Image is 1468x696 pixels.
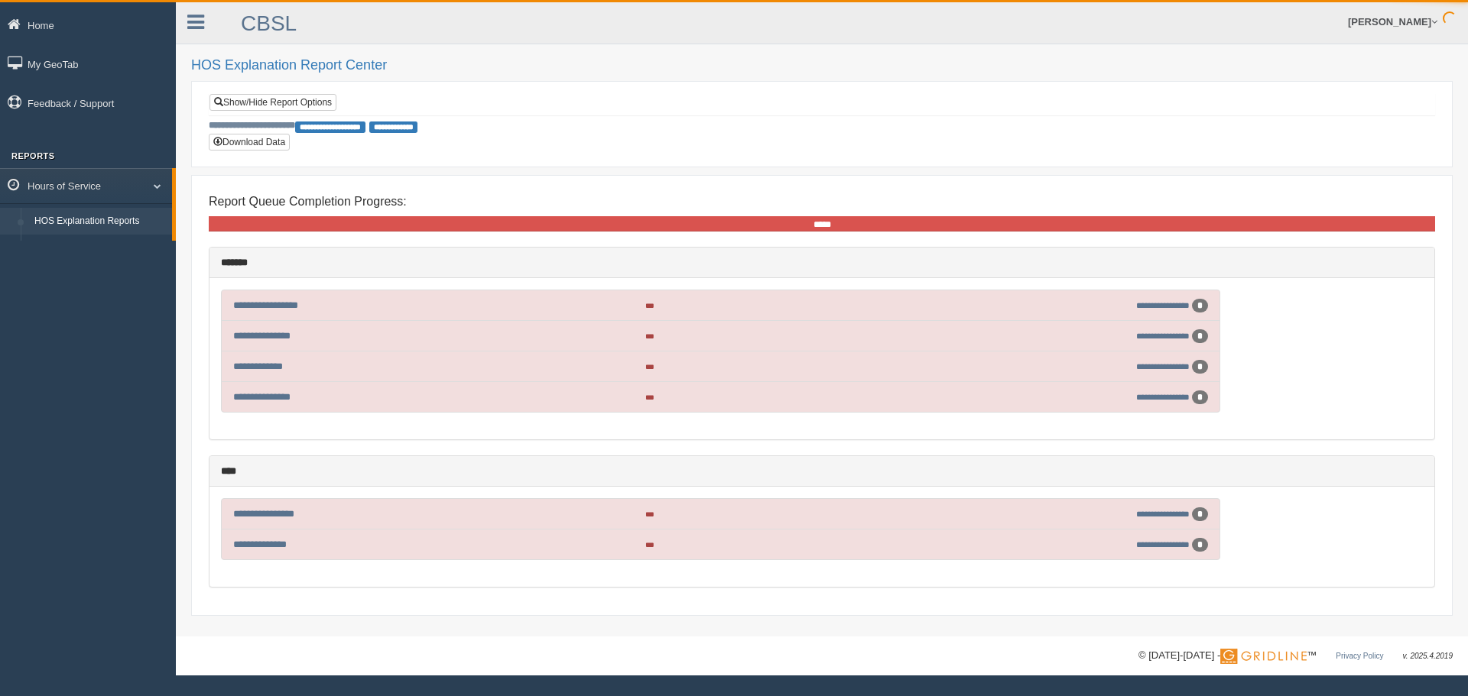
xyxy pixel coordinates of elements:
[241,11,297,35] a: CBSL
[1138,648,1453,664] div: © [DATE]-[DATE] - ™
[209,195,1435,209] h4: Report Queue Completion Progress:
[28,235,172,262] a: HOS Violation Audit Reports
[191,58,1453,73] h2: HOS Explanation Report Center
[209,134,290,151] button: Download Data
[1403,652,1453,660] span: v. 2025.4.2019
[1336,652,1383,660] a: Privacy Policy
[28,208,172,235] a: HOS Explanation Reports
[209,94,336,111] a: Show/Hide Report Options
[1220,649,1307,664] img: Gridline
